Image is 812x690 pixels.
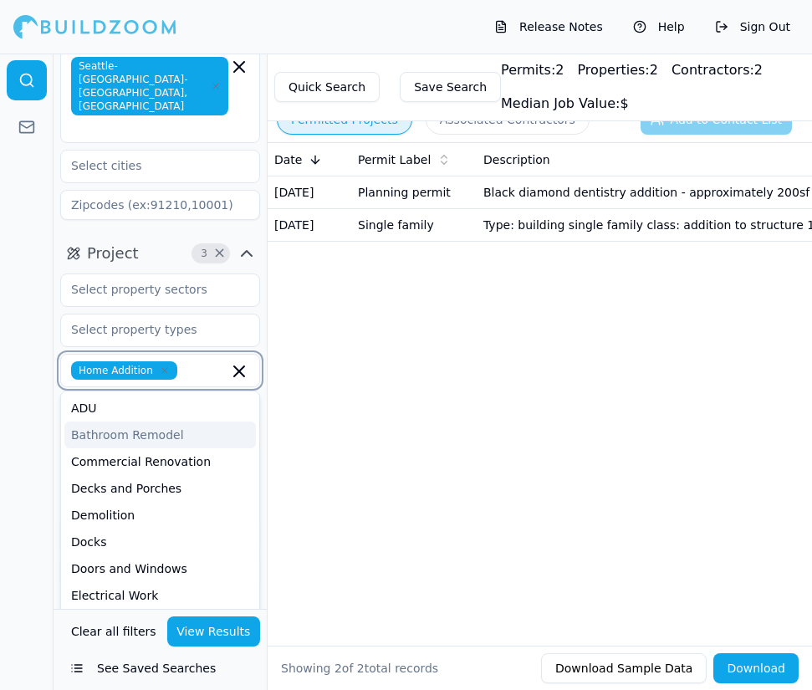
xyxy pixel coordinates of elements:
[87,242,139,265] span: Project
[625,13,693,40] button: Help
[71,57,228,115] span: Seattle-[GEOGRAPHIC_DATA]-[GEOGRAPHIC_DATA], [GEOGRAPHIC_DATA]
[707,13,799,40] button: Sign Out
[64,475,256,502] div: Decks and Porches
[64,555,256,582] div: Doors and Windows
[541,653,707,683] button: Download Sample Data
[578,60,658,80] div: 2
[501,60,564,80] div: 2
[61,151,238,181] input: Select cities
[64,448,256,475] div: Commercial Renovation
[501,94,629,114] div: $
[71,361,177,380] span: Home Addition
[274,151,302,168] span: Date
[351,176,477,209] td: Planning permit
[486,13,611,40] button: Release Notes
[268,176,351,209] td: [DATE]
[64,422,256,448] div: Bathroom Remodel
[60,391,260,641] div: Suggestions
[501,62,555,78] span: Permits:
[64,502,256,529] div: Demolition
[213,249,226,258] span: Clear Project filters
[167,616,261,647] button: View Results
[281,660,438,677] div: Showing of total records
[483,151,550,168] span: Description
[358,151,431,168] span: Permit Label
[196,245,212,262] span: 3
[335,662,342,675] span: 2
[274,72,380,102] button: Quick Search
[64,582,256,609] div: Electrical Work
[713,653,799,683] button: Download
[501,95,620,111] span: Median Job Value:
[61,314,238,345] input: Select property types
[67,616,161,647] button: Clear all filters
[578,62,650,78] span: Properties:
[61,274,238,304] input: Select property sectors
[672,60,763,80] div: 2
[60,240,260,267] button: Project3Clear Project filters
[351,209,477,242] td: Single family
[60,190,260,220] input: Zipcodes (ex:91210,10001)
[672,62,754,78] span: Contractors:
[400,72,501,102] button: Save Search
[64,395,256,422] div: ADU
[60,653,260,683] button: See Saved Searches
[357,662,365,675] span: 2
[268,209,351,242] td: [DATE]
[64,529,256,555] div: Docks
